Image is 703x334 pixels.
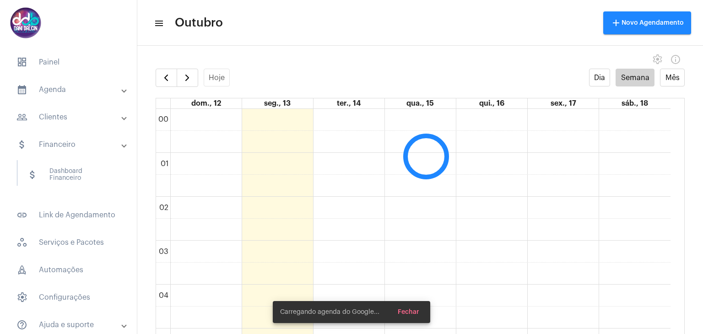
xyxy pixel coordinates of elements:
mat-icon: add [611,17,622,28]
a: 14 de outubro de 2025 [335,98,362,108]
div: 02 [157,204,170,212]
span: Configurações [9,286,128,308]
button: Novo Agendamento [603,11,691,34]
mat-panel-title: Clientes [16,112,122,123]
a: 18 de outubro de 2025 [620,98,650,108]
span: Fechar [398,309,419,315]
span: settings [652,54,663,65]
span: Automações [9,259,128,281]
mat-expansion-panel-header: sidenav iconAgenda [5,79,137,101]
img: 5016df74-caca-6049-816a-988d68c8aa82.png [7,5,44,41]
span: Dashboard Financeiro [20,164,116,186]
span: Painel [9,51,128,73]
span: sidenav icon [16,264,27,275]
button: Mês [660,69,685,86]
button: settings [648,50,666,69]
span: sidenav icon [16,57,27,68]
mat-panel-title: Agenda [16,84,122,95]
mat-icon: sidenav icon [27,169,38,180]
span: Link de Agendamento [9,204,128,226]
span: Outubro [175,16,223,30]
button: Dia [589,69,611,86]
button: Hoje [204,69,230,86]
a: 15 de outubro de 2025 [405,98,436,108]
span: sidenav icon [16,292,27,303]
span: sidenav icon [16,237,27,248]
span: Serviços e Pacotes [9,232,128,253]
div: sidenav iconFinanceiro [5,156,137,199]
mat-icon: sidenav icon [16,319,27,330]
button: Próximo Semana [177,69,198,87]
span: Novo Agendamento [611,20,684,26]
mat-expansion-panel-header: sidenav iconFinanceiro [5,134,137,156]
mat-icon: sidenav icon [154,18,163,29]
div: 01 [159,160,170,168]
a: 12 de outubro de 2025 [189,98,223,108]
mat-icon: sidenav icon [16,210,27,221]
a: 13 de outubro de 2025 [262,98,292,108]
mat-expansion-panel-header: sidenav iconClientes [5,106,137,128]
button: Semana [616,69,654,86]
div: 00 [157,115,170,124]
mat-icon: sidenav icon [16,112,27,123]
mat-panel-title: Ajuda e suporte [16,319,122,330]
span: Carregando agenda do Google... [280,307,379,317]
button: Info [666,50,685,69]
div: 03 [157,248,170,256]
a: 16 de outubro de 2025 [477,98,506,108]
a: 17 de outubro de 2025 [549,98,578,108]
div: 04 [157,291,170,300]
mat-icon: Info [670,54,681,65]
mat-panel-title: Financeiro [16,139,122,150]
button: Semana Anterior [156,69,177,87]
mat-icon: sidenav icon [16,139,27,150]
mat-icon: sidenav icon [16,84,27,95]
